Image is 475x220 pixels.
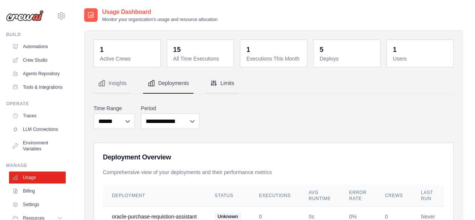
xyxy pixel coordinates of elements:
dt: Users [393,55,449,62]
label: Period [141,105,199,112]
th: Deployment [103,185,206,206]
a: LLM Connections [9,123,66,135]
div: 15 [173,44,181,55]
th: Error Rate [340,185,376,206]
th: Executions [250,185,300,206]
h2: Usage Dashboard [102,8,217,17]
th: Status [206,185,250,206]
div: 1 [393,44,397,55]
a: Agents Repository [9,68,66,80]
p: Comprehensive view of your deployments and their performance metrics [103,168,444,176]
div: 5 [320,44,323,55]
div: Build [6,32,66,38]
a: Environment Variables [9,137,66,155]
div: Manage [6,162,66,168]
a: Crew Studio [9,54,66,66]
th: Avg Runtime [300,185,340,206]
img: Logo [6,10,44,21]
dt: All Time Executions [173,55,229,62]
dt: Active Crews [100,55,156,62]
dt: Executions This Month [246,55,302,62]
a: Billing [9,185,66,197]
div: Operate [6,101,66,107]
th: Crews [376,185,412,206]
nav: Tabs [93,73,454,94]
label: Time Range [93,105,135,112]
th: Last Run [412,185,444,206]
button: Deployments [143,73,193,94]
div: 1 [246,44,250,55]
button: Limits [205,73,239,94]
h3: Deployment Overview [103,152,444,162]
a: Tools & Integrations [9,81,66,93]
a: Traces [9,110,66,122]
a: Automations [9,41,66,53]
p: Monitor your organization's usage and resource allocation [102,17,217,23]
a: Usage [9,171,66,184]
div: 1 [100,44,104,55]
a: Settings [9,199,66,211]
button: Insights [93,73,131,94]
dt: Deploys [320,55,375,62]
